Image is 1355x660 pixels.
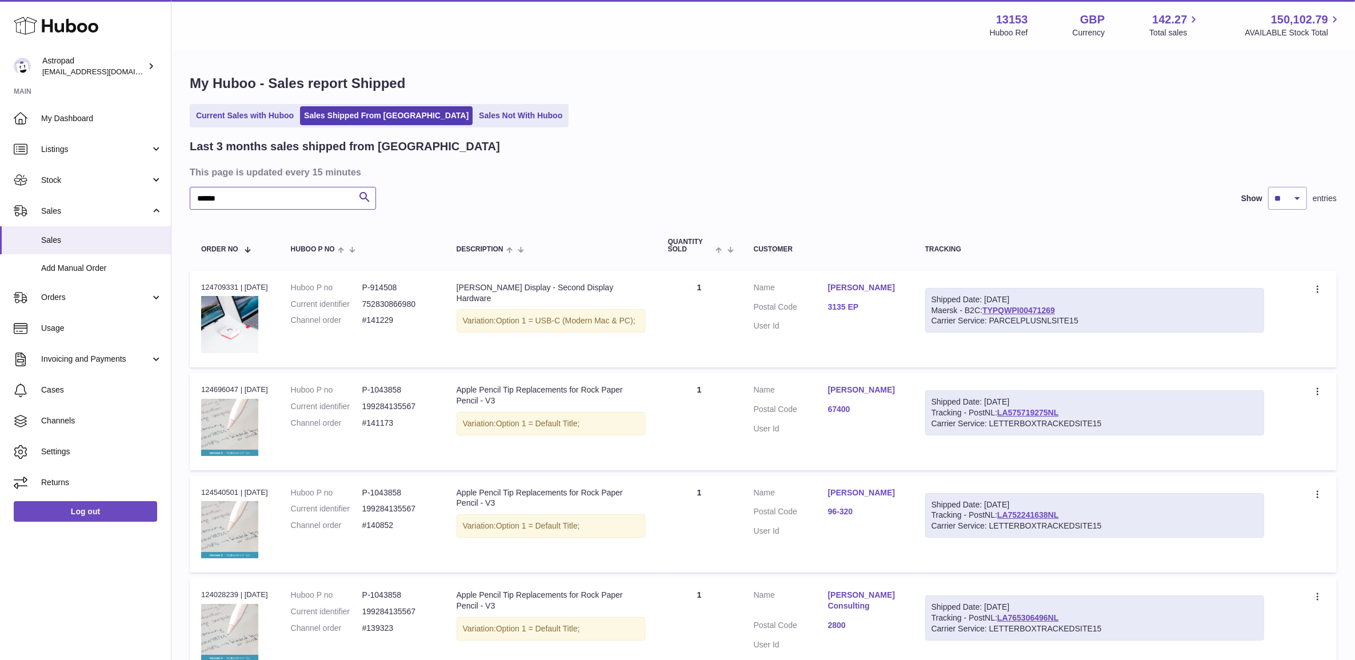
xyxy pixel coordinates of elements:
[932,294,1258,305] div: Shipped Date: [DATE]
[291,282,362,293] dt: Huboo P no
[362,590,434,601] dd: P-1043858
[362,418,434,429] dd: #141173
[362,299,434,310] dd: 752830866980
[41,446,162,457] span: Settings
[300,106,473,125] a: Sales Shipped From [GEOGRAPHIC_DATA]
[828,487,902,498] a: [PERSON_NAME]
[996,12,1028,27] strong: 13153
[42,67,168,76] span: [EMAIL_ADDRESS][DOMAIN_NAME]
[201,487,268,498] div: 124540501 | [DATE]
[362,503,434,514] dd: 199284135567
[932,521,1258,531] div: Carrier Service: LETTERBOXTRACKEDSITE15
[457,309,645,333] div: Variation:
[291,503,362,514] dt: Current identifier
[457,514,645,538] div: Variation:
[291,606,362,617] dt: Current identifier
[291,246,335,253] span: Huboo P no
[925,246,1264,253] div: Tracking
[496,316,635,325] span: Option 1 = USB-C (Modern Mac & PC);
[201,385,268,395] div: 124696047 | [DATE]
[457,487,645,509] div: Apple Pencil Tip Replacements for Rock Paper Pencil - V3
[291,315,362,326] dt: Channel order
[457,246,503,253] span: Description
[932,602,1258,613] div: Shipped Date: [DATE]
[291,487,362,498] dt: Huboo P no
[932,499,1258,510] div: Shipped Date: [DATE]
[925,390,1264,435] div: Tracking - PostNL:
[201,246,238,253] span: Order No
[41,144,150,155] span: Listings
[1149,27,1200,38] span: Total sales
[201,296,258,353] img: MattRonge_r2_MSP20255.jpg
[754,487,828,501] dt: Name
[1245,27,1341,38] span: AVAILABLE Stock Total
[932,418,1258,429] div: Carrier Service: LETTERBOXTRACKEDSITE15
[41,477,162,488] span: Returns
[457,282,645,304] div: [PERSON_NAME] Display - Second Display Hardware
[41,415,162,426] span: Channels
[754,526,828,537] dt: User Id
[14,58,31,75] img: internalAdmin-13153@internal.huboo.com
[362,282,434,293] dd: P-914508
[1313,193,1337,204] span: entries
[1073,27,1105,38] div: Currency
[190,74,1337,93] h1: My Huboo - Sales report Shipped
[754,639,828,650] dt: User Id
[291,520,362,531] dt: Channel order
[291,590,362,601] dt: Huboo P no
[41,385,162,395] span: Cases
[14,501,157,522] a: Log out
[201,590,268,600] div: 124028239 | [DATE]
[925,493,1264,538] div: Tracking - PostNL:
[754,246,902,253] div: Customer
[190,166,1334,178] h3: This page is updated every 15 minutes
[828,282,902,293] a: [PERSON_NAME]
[190,139,500,154] h2: Last 3 months sales shipped from [GEOGRAPHIC_DATA]
[754,404,828,418] dt: Postal Code
[362,623,434,634] dd: #139323
[362,606,434,617] dd: 199284135567
[192,106,298,125] a: Current Sales with Huboo
[982,306,1055,315] a: TYPQWPI00471269
[754,282,828,296] dt: Name
[41,354,150,365] span: Invoicing and Payments
[291,623,362,634] dt: Channel order
[754,620,828,634] dt: Postal Code
[657,373,742,470] td: 1
[657,476,742,573] td: 1
[828,620,902,631] a: 2800
[496,624,580,633] span: Option 1 = Default Title;
[41,206,150,217] span: Sales
[457,385,645,406] div: Apple Pencil Tip Replacements for Rock Paper Pencil - V3
[668,238,713,253] span: Quantity Sold
[754,385,828,398] dt: Name
[362,401,434,412] dd: 199284135567
[828,385,902,395] a: [PERSON_NAME]
[362,487,434,498] dd: P-1043858
[997,510,1058,519] a: LA752241638NL
[201,501,258,558] img: v3tips.png
[496,419,580,428] span: Option 1 = Default Title;
[1245,12,1341,38] a: 150,102.79 AVAILABLE Stock Total
[291,299,362,310] dt: Current identifier
[457,412,645,435] div: Variation:
[754,506,828,520] dt: Postal Code
[457,617,645,641] div: Variation:
[362,520,434,531] dd: #140852
[828,590,902,611] a: [PERSON_NAME] Consulting
[990,27,1028,38] div: Huboo Ref
[457,590,645,611] div: Apple Pencil Tip Replacements for Rock Paper Pencil - V3
[1271,12,1328,27] span: 150,102.79
[932,397,1258,407] div: Shipped Date: [DATE]
[1149,12,1200,38] a: 142.27 Total sales
[828,302,902,313] a: 3135 EP
[201,399,258,456] img: v3tips.png
[932,623,1258,634] div: Carrier Service: LETTERBOXTRACKEDSITE15
[1152,12,1187,27] span: 142.27
[41,263,162,274] span: Add Manual Order
[41,323,162,334] span: Usage
[41,292,150,303] span: Orders
[41,175,150,186] span: Stock
[754,590,828,614] dt: Name
[754,321,828,331] dt: User Id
